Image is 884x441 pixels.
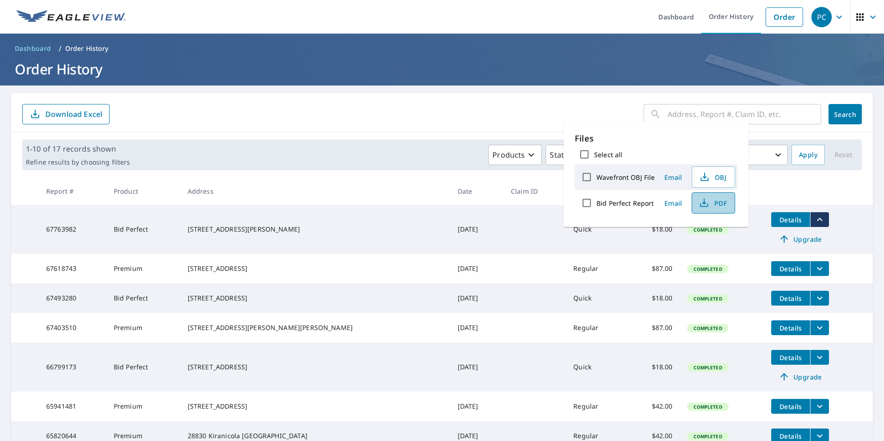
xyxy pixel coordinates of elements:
[668,101,821,127] input: Address, Report #, Claim ID, etc.
[106,313,180,343] td: Premium
[594,150,622,159] label: Select all
[771,369,829,384] a: Upgrade
[39,205,106,254] td: 67763982
[550,149,572,160] p: Status
[106,254,180,283] td: Premium
[106,178,180,205] th: Product
[688,433,727,440] span: Completed
[688,295,727,302] span: Completed
[626,343,680,392] td: $18.00
[658,170,688,184] button: Email
[777,233,823,245] span: Upgrade
[771,291,810,306] button: detailsBtn-67493280
[810,212,829,227] button: filesDropdownBtn-67763982
[450,178,503,205] th: Date
[771,320,810,335] button: detailsBtn-67403510
[450,254,503,283] td: [DATE]
[688,364,727,371] span: Completed
[662,173,684,182] span: Email
[188,225,443,234] div: [STREET_ADDRESS][PERSON_NAME]
[188,431,443,441] div: 28830 Kiranicola [GEOGRAPHIC_DATA]
[777,432,804,441] span: Details
[662,199,684,208] span: Email
[15,44,51,53] span: Dashboard
[503,178,566,205] th: Claim ID
[777,402,804,411] span: Details
[39,283,106,313] td: 67493280
[11,41,873,56] nav: breadcrumb
[188,294,443,303] div: [STREET_ADDRESS]
[106,205,180,254] td: Bid Perfect
[626,254,680,283] td: $87.00
[566,205,626,254] td: Quick
[26,158,130,166] p: Refine results by choosing filters
[811,7,832,27] div: PC
[596,199,654,208] label: Bid Perfect Report
[799,149,817,161] span: Apply
[492,149,525,160] p: Products
[566,343,626,392] td: Quick
[450,392,503,421] td: [DATE]
[65,44,109,53] p: Order History
[39,392,106,421] td: 65941481
[626,283,680,313] td: $18.00
[771,350,810,365] button: detailsBtn-66799173
[829,104,862,124] button: Search
[810,261,829,276] button: filesDropdownBtn-67618743
[688,227,727,233] span: Completed
[59,43,61,54] li: /
[39,313,106,343] td: 67403510
[810,320,829,335] button: filesDropdownBtn-67403510
[39,178,106,205] th: Report #
[188,264,443,273] div: [STREET_ADDRESS]
[180,178,450,205] th: Address
[836,110,854,119] span: Search
[566,313,626,343] td: Regular
[810,291,829,306] button: filesDropdownBtn-67493280
[488,145,542,165] button: Products
[692,166,735,188] button: OBJ
[792,145,825,165] button: Apply
[11,60,873,79] h1: Order History
[777,264,804,273] span: Details
[546,145,589,165] button: Status
[777,353,804,362] span: Details
[771,399,810,414] button: detailsBtn-65941481
[777,215,804,224] span: Details
[771,212,810,227] button: detailsBtn-67763982
[45,109,102,119] p: Download Excel
[26,143,130,154] p: 1-10 of 17 records shown
[566,392,626,421] td: Regular
[188,323,443,332] div: [STREET_ADDRESS][PERSON_NAME][PERSON_NAME]
[566,283,626,313] td: Quick
[688,325,727,331] span: Completed
[106,392,180,421] td: Premium
[771,232,829,246] a: Upgrade
[658,196,688,210] button: Email
[698,171,727,183] span: OBJ
[766,7,803,27] a: Order
[626,313,680,343] td: $87.00
[450,313,503,343] td: [DATE]
[11,41,55,56] a: Dashboard
[22,104,110,124] button: Download Excel
[626,205,680,254] td: $18.00
[777,324,804,332] span: Details
[450,343,503,392] td: [DATE]
[771,261,810,276] button: detailsBtn-67618743
[777,294,804,303] span: Details
[188,402,443,411] div: [STREET_ADDRESS]
[188,362,443,372] div: [STREET_ADDRESS]
[450,283,503,313] td: [DATE]
[777,371,823,382] span: Upgrade
[450,205,503,254] td: [DATE]
[39,343,106,392] td: 66799173
[566,254,626,283] td: Regular
[810,350,829,365] button: filesDropdownBtn-66799173
[688,404,727,410] span: Completed
[17,10,126,24] img: EV Logo
[810,399,829,414] button: filesDropdownBtn-65941481
[575,132,737,145] p: Files
[106,343,180,392] td: Bid Perfect
[39,254,106,283] td: 67618743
